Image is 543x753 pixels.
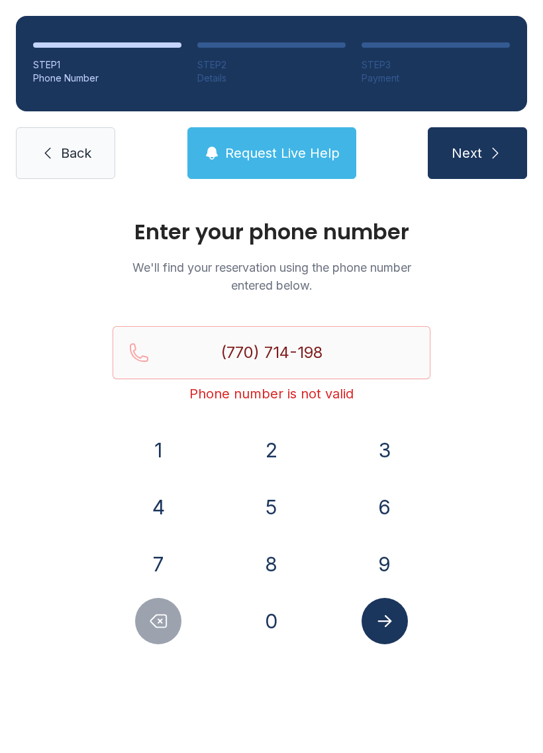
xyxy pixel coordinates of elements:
span: Request Live Help [225,144,340,162]
p: We'll find your reservation using the phone number entered below. [113,259,430,294]
button: 3 [362,427,408,473]
button: 2 [248,427,295,473]
button: Submit lookup form [362,598,408,644]
div: STEP 1 [33,58,181,72]
input: Reservation phone number [113,326,430,379]
div: Phone number is not valid [113,384,430,403]
button: 1 [135,427,181,473]
div: STEP 2 [197,58,346,72]
button: 9 [362,541,408,587]
div: Payment [362,72,510,85]
span: Back [61,144,91,162]
button: Delete number [135,598,181,644]
div: Details [197,72,346,85]
button: 6 [362,484,408,530]
button: 0 [248,598,295,644]
div: STEP 3 [362,58,510,72]
div: Phone Number [33,72,181,85]
button: 4 [135,484,181,530]
span: Next [452,144,482,162]
h1: Enter your phone number [113,221,430,243]
button: 8 [248,541,295,587]
button: 7 [135,541,181,587]
button: 5 [248,484,295,530]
